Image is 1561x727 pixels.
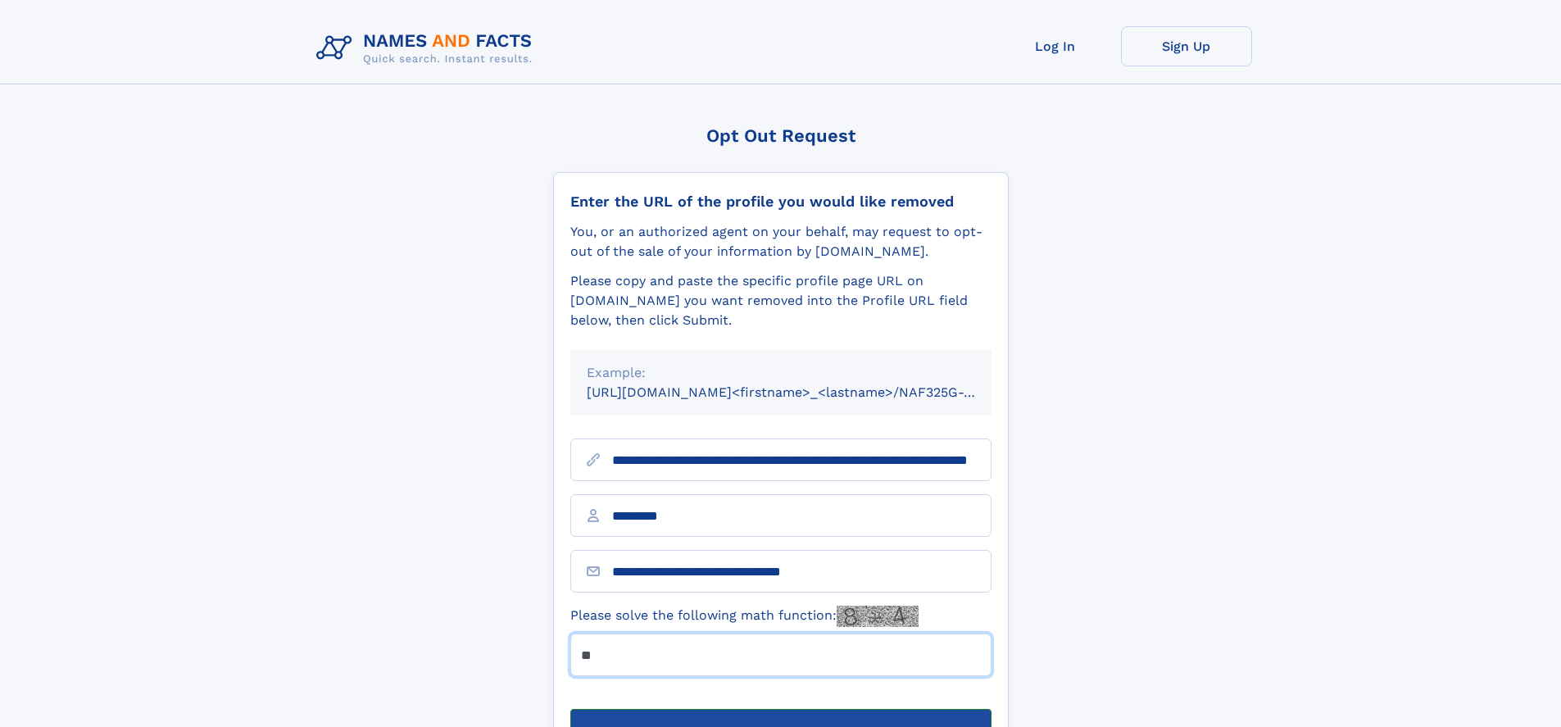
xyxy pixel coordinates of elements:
[570,606,919,627] label: Please solve the following math function:
[310,26,546,70] img: Logo Names and Facts
[553,125,1009,146] div: Opt Out Request
[587,384,1023,400] small: [URL][DOMAIN_NAME]<firstname>_<lastname>/NAF325G-xxxxxxxx
[570,222,992,261] div: You, or an authorized agent on your behalf, may request to opt-out of the sale of your informatio...
[990,26,1121,66] a: Log In
[1121,26,1252,66] a: Sign Up
[570,193,992,211] div: Enter the URL of the profile you would like removed
[587,363,975,383] div: Example:
[570,271,992,330] div: Please copy and paste the specific profile page URL on [DOMAIN_NAME] you want removed into the Pr...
